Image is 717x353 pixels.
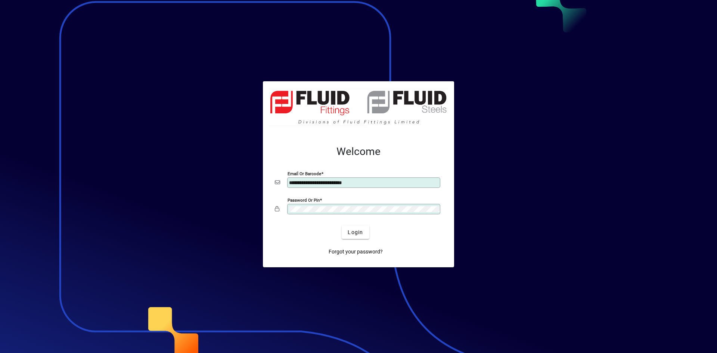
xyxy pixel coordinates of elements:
span: Forgot your password? [329,248,383,256]
mat-label: Password or Pin [288,198,320,203]
span: Login [348,228,363,236]
a: Forgot your password? [326,245,386,258]
h2: Welcome [275,145,442,158]
mat-label: Email or Barcode [288,171,321,176]
button: Login [342,226,369,239]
